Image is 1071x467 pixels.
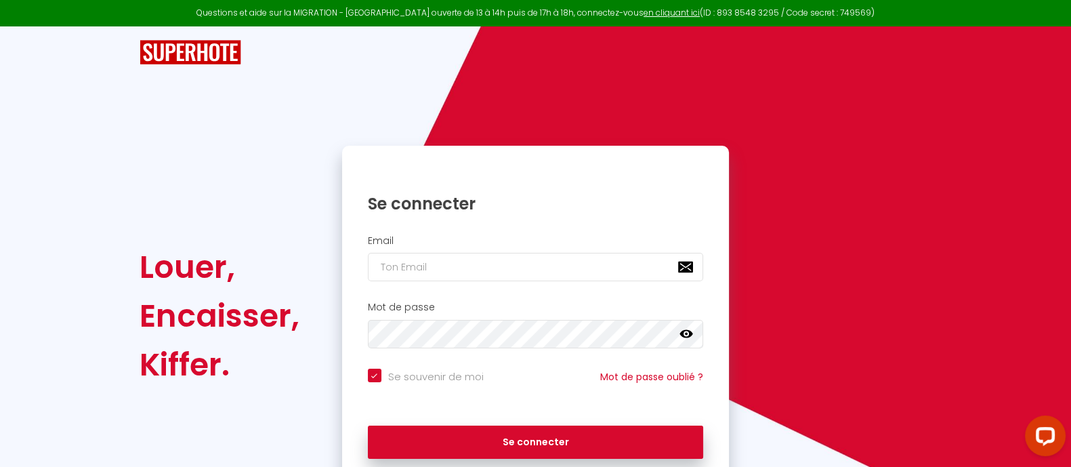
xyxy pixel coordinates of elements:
[644,7,700,18] a: en cliquant ici
[368,235,704,247] h2: Email
[140,291,299,340] div: Encaisser,
[368,253,704,281] input: Ton Email
[368,426,704,460] button: Se connecter
[140,40,241,65] img: SuperHote logo
[140,340,299,389] div: Kiffer.
[140,243,299,291] div: Louer,
[1014,410,1071,467] iframe: LiveChat chat widget
[368,193,704,214] h1: Se connecter
[368,302,704,313] h2: Mot de passe
[600,370,703,384] a: Mot de passe oublié ?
